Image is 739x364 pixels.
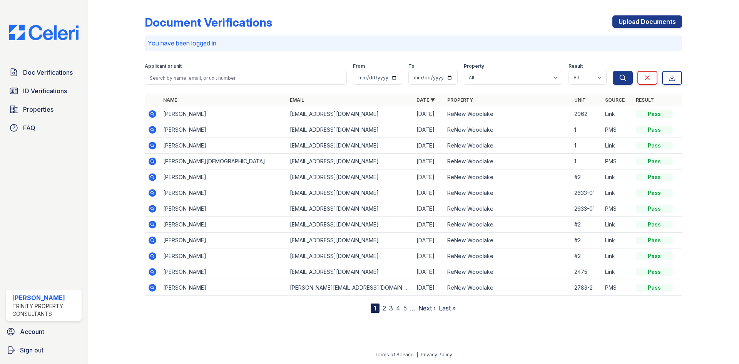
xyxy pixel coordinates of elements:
[571,122,602,138] td: 1
[160,185,287,201] td: [PERSON_NAME]
[416,352,418,357] div: |
[636,126,673,134] div: Pass
[148,39,679,48] p: You have been logged in
[408,63,415,69] label: To
[602,248,633,264] td: Link
[605,97,625,103] a: Source
[371,304,380,313] div: 1
[413,217,444,233] td: [DATE]
[636,252,673,260] div: Pass
[571,138,602,154] td: 1
[444,122,571,138] td: ReNew Woodlake
[636,268,673,276] div: Pass
[287,138,413,154] td: [EMAIL_ADDRESS][DOMAIN_NAME]
[145,15,272,29] div: Document Verifications
[23,123,35,133] span: FAQ
[571,248,602,264] td: #2
[413,280,444,296] td: [DATE]
[396,304,400,312] a: 4
[413,138,444,154] td: [DATE]
[602,264,633,280] td: Link
[571,185,602,201] td: 2633-01
[389,304,393,312] a: 3
[416,97,435,103] a: Date ▼
[160,264,287,280] td: [PERSON_NAME]
[444,264,571,280] td: ReNew Woodlake
[444,248,571,264] td: ReNew Woodlake
[383,304,386,312] a: 2
[287,201,413,217] td: [EMAIL_ADDRESS][DOMAIN_NAME]
[571,169,602,185] td: #2
[353,63,365,69] label: From
[160,233,287,248] td: [PERSON_NAME]
[602,138,633,154] td: Link
[413,201,444,217] td: [DATE]
[636,205,673,213] div: Pass
[6,83,82,99] a: ID Verifications
[287,169,413,185] td: [EMAIL_ADDRESS][DOMAIN_NAME]
[413,169,444,185] td: [DATE]
[602,154,633,169] td: PMS
[444,138,571,154] td: ReNew Woodlake
[636,110,673,118] div: Pass
[444,106,571,122] td: ReNew Woodlake
[444,217,571,233] td: ReNew Woodlake
[410,304,415,313] span: …
[413,185,444,201] td: [DATE]
[602,185,633,201] td: Link
[6,65,82,80] a: Doc Verifications
[636,142,673,149] div: Pass
[287,217,413,233] td: [EMAIL_ADDRESS][DOMAIN_NAME]
[571,264,602,280] td: 2475
[287,185,413,201] td: [EMAIL_ADDRESS][DOMAIN_NAME]
[413,122,444,138] td: [DATE]
[413,248,444,264] td: [DATE]
[418,304,436,312] a: Next ›
[160,201,287,217] td: [PERSON_NAME]
[571,217,602,233] td: #2
[636,173,673,181] div: Pass
[145,63,182,69] label: Applicant or unit
[447,97,473,103] a: Property
[444,185,571,201] td: ReNew Woodlake
[602,122,633,138] td: PMS
[160,248,287,264] td: [PERSON_NAME]
[444,280,571,296] td: ReNew Woodlake
[602,280,633,296] td: PMS
[444,233,571,248] td: ReNew Woodlake
[444,154,571,169] td: ReNew Woodlake
[375,352,414,357] a: Terms of Service
[636,221,673,228] div: Pass
[160,280,287,296] td: [PERSON_NAME]
[413,233,444,248] td: [DATE]
[12,293,79,302] div: [PERSON_NAME]
[464,63,484,69] label: Property
[421,352,452,357] a: Privacy Policy
[444,201,571,217] td: ReNew Woodlake
[287,154,413,169] td: [EMAIL_ADDRESS][DOMAIN_NAME]
[571,106,602,122] td: 2062
[574,97,586,103] a: Unit
[413,106,444,122] td: [DATE]
[602,169,633,185] td: Link
[145,71,347,85] input: Search by name, email, or unit number
[287,122,413,138] td: [EMAIL_ADDRESS][DOMAIN_NAME]
[571,233,602,248] td: #2
[636,284,673,292] div: Pass
[439,304,456,312] a: Last »
[602,201,633,217] td: PMS
[160,169,287,185] td: [PERSON_NAME]
[3,324,85,339] a: Account
[23,68,73,77] span: Doc Verifications
[163,97,177,103] a: Name
[160,106,287,122] td: [PERSON_NAME]
[3,342,85,358] a: Sign out
[571,201,602,217] td: 2633-01
[287,264,413,280] td: [EMAIL_ADDRESS][DOMAIN_NAME]
[602,217,633,233] td: Link
[287,248,413,264] td: [EMAIL_ADDRESS][DOMAIN_NAME]
[23,86,67,96] span: ID Verifications
[571,154,602,169] td: 1
[636,237,673,244] div: Pass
